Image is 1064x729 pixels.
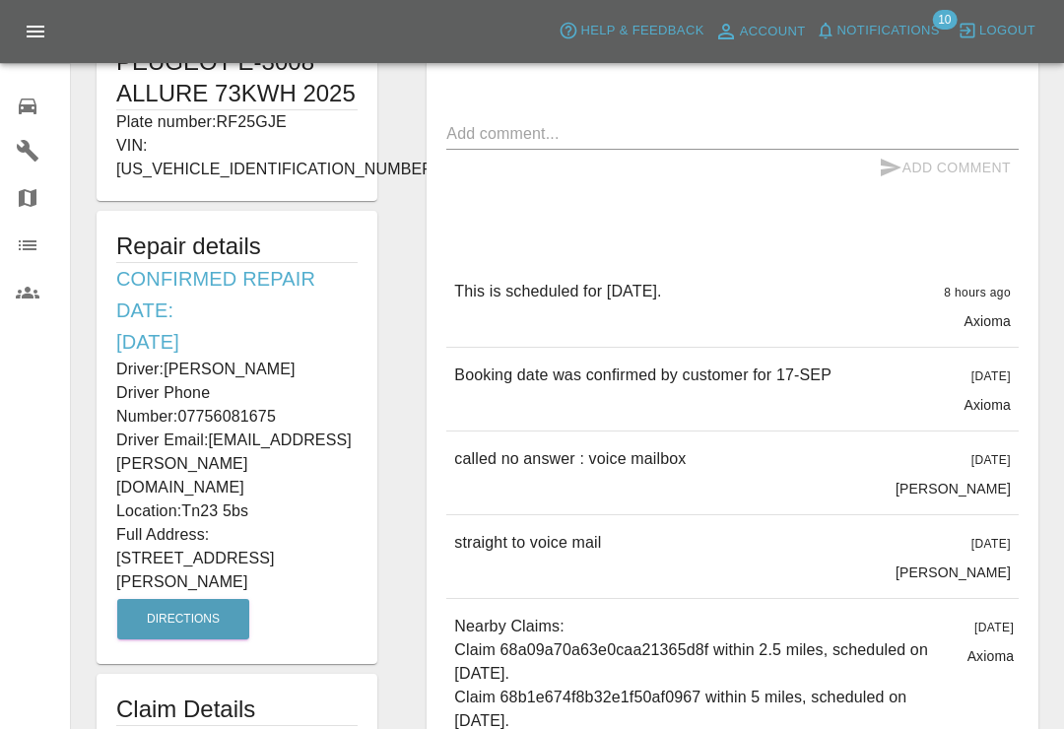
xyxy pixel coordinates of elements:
[932,10,957,30] span: 10
[967,646,1015,666] p: Axioma
[116,46,358,109] h1: PEUGEOT E-3008 ALLURE 73KWH 2025
[971,453,1011,467] span: [DATE]
[116,381,358,429] p: Driver Phone Number: 07756081675
[117,599,249,639] button: Directions
[896,563,1011,582] p: [PERSON_NAME]
[837,20,940,42] span: Notifications
[740,21,806,43] span: Account
[116,358,358,381] p: Driver: [PERSON_NAME]
[454,531,601,555] p: straight to voice mail
[454,280,661,303] p: This is scheduled for [DATE].
[811,16,945,46] button: Notifications
[116,110,358,134] p: Plate number: RF25GJE
[116,523,358,594] p: Full Address: [STREET_ADDRESS][PERSON_NAME]
[709,16,811,47] a: Account
[116,499,358,523] p: Location: Tn23 5bs
[580,20,703,42] span: Help & Feedback
[116,134,358,181] p: VIN: [US_VEHICLE_IDENTIFICATION_NUMBER]
[979,20,1035,42] span: Logout
[896,479,1011,498] p: [PERSON_NAME]
[953,16,1040,46] button: Logout
[116,694,358,725] h1: Claim Details
[12,8,59,55] button: Open drawer
[964,311,1011,331] p: Axioma
[116,263,358,358] h6: Confirmed Repair Date: [DATE]
[964,395,1011,415] p: Axioma
[554,16,708,46] button: Help & Feedback
[454,447,686,471] p: called no answer : voice mailbox
[116,429,358,499] p: Driver Email: [EMAIL_ADDRESS][PERSON_NAME][DOMAIN_NAME]
[116,231,358,262] h5: Repair details
[971,537,1011,551] span: [DATE]
[944,286,1011,299] span: 8 hours ago
[974,621,1014,634] span: [DATE]
[454,364,831,387] p: Booking date was confirmed by customer for 17-SEP
[971,369,1011,383] span: [DATE]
